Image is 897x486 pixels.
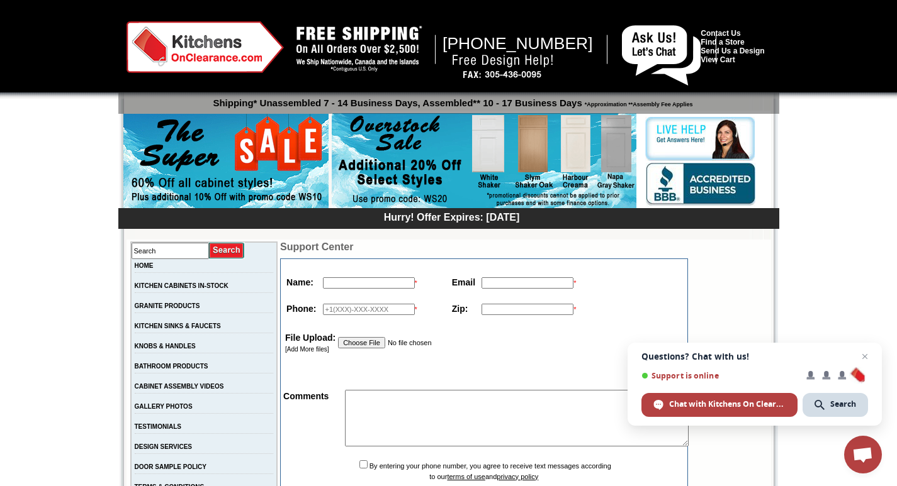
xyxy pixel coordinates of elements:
[125,92,779,108] p: Shipping* Unassembled 7 - 14 Business Days, Assembled** 10 - 17 Business Days
[701,55,735,64] a: View Cart
[209,242,245,259] input: Submit
[135,363,208,370] a: BATHROOM PRODUCTS
[286,304,316,314] strong: Phone:
[452,277,475,287] strong: Email
[830,399,856,410] span: Search
[135,302,200,309] a: GRANITE PRODUCTS
[844,436,882,473] div: Open chat
[135,463,206,470] a: DOOR SAMPLE POLICY
[641,371,798,380] span: Support is online
[127,21,284,73] img: Kitchens on Clearance Logo
[135,323,221,329] a: KITCHEN SINKS & FAUCETS
[497,473,538,480] a: privacy policy
[135,443,193,450] a: DESIGN SERVICES
[285,346,329,353] a: [Add More files]
[135,403,193,410] a: GALLERY PHOTOS
[701,47,764,55] a: Send Us a Design
[323,304,415,315] input: +1(XXX)-XXX-XXXX
[285,333,336,343] strong: File Upload:
[669,399,786,410] span: Chat with Kitchens On Clearance
[857,349,872,364] span: Close chat
[125,210,779,223] div: Hurry! Offer Expires: [DATE]
[803,393,868,417] div: Search
[641,351,868,362] span: Questions? Chat with us!
[641,393,798,417] div: Chat with Kitchens On Clearance
[283,391,329,401] strong: Comments
[135,343,196,350] a: KNOBS & HANDLES
[135,423,181,430] a: TESTIMONIALS
[447,473,485,480] a: terms of use
[452,304,468,314] strong: Zip:
[582,98,693,108] span: *Approximation **Assembly Fee Applies
[701,38,744,47] a: Find a Store
[280,241,687,253] td: Support Center
[701,29,740,38] a: Contact Us
[286,277,313,287] strong: Name:
[135,282,228,289] a: KITCHEN CABINETS IN-STOCK
[135,383,224,390] a: CABINET ASSEMBLY VIDEOS
[135,262,154,269] a: HOME
[443,34,593,53] span: [PHONE_NUMBER]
